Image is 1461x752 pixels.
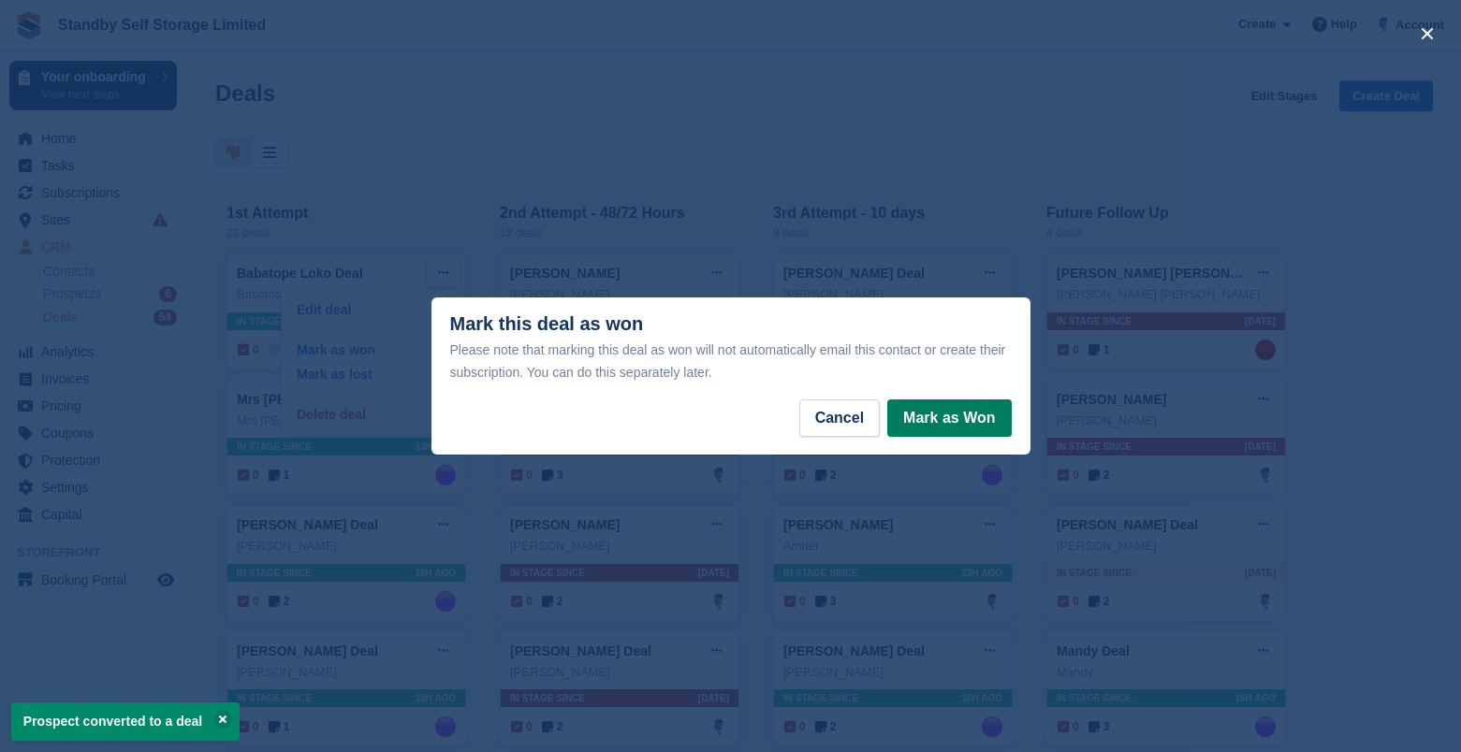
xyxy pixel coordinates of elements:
[450,313,1012,383] div: Mark this deal as won
[799,399,880,437] button: Cancel
[887,399,1011,437] button: Mark as Won
[450,339,1012,383] div: Please note that marking this deal as won will not automatically email this contact or create the...
[1412,19,1442,49] button: close
[11,702,240,741] p: Prospect converted to a deal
